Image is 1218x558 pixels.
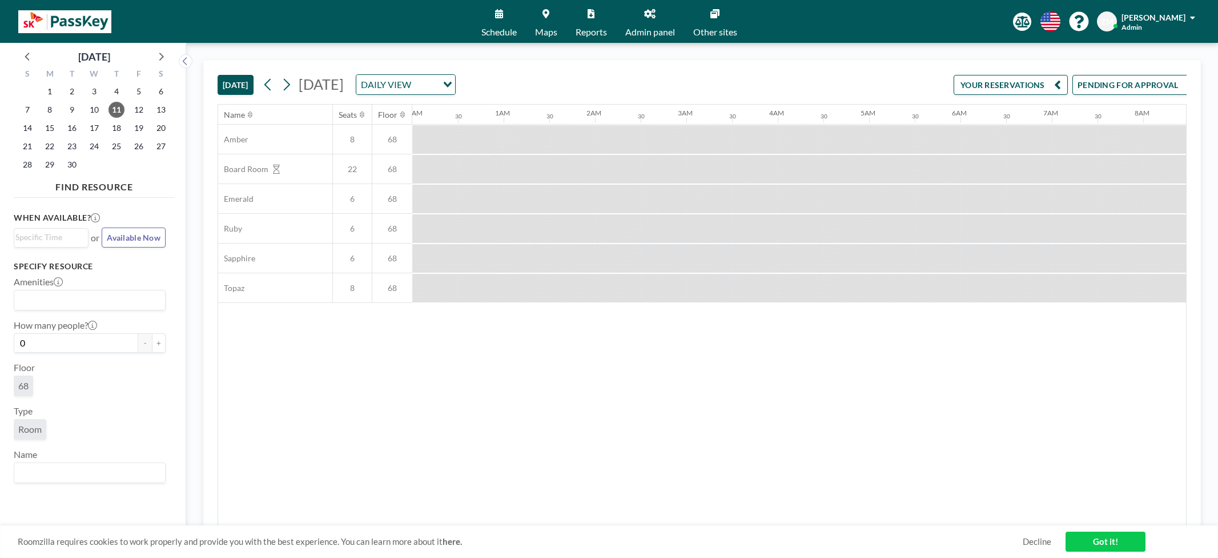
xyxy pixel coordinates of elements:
span: 68 [372,253,412,264]
span: Monday, September 1, 2025 [42,83,58,99]
button: PENDING FOR APPROVAL [1072,75,1200,95]
span: Monday, September 29, 2025 [42,157,58,173]
input: Search for option [15,293,159,308]
input: Search for option [415,77,436,92]
div: Search for option [14,229,88,246]
span: [PERSON_NAME] [1121,13,1185,22]
div: 30 [912,113,919,120]
span: Other sites [693,27,737,37]
span: Monday, September 8, 2025 [42,102,58,118]
div: [DATE] [78,49,110,65]
a: here. [443,536,462,547]
span: Available Now [107,233,160,242]
div: F [127,67,150,82]
span: Wednesday, September 24, 2025 [86,138,102,154]
span: Friday, September 26, 2025 [131,138,147,154]
div: 6AM [952,109,967,117]
div: T [105,67,127,82]
div: W [83,67,106,82]
span: 8 [333,283,372,293]
div: Name [224,110,245,120]
div: 30 [729,113,736,120]
button: YOUR RESERVATIONS [954,75,1068,95]
span: Tuesday, September 9, 2025 [64,102,80,118]
div: Seats [339,110,357,120]
span: Saturday, September 6, 2025 [153,83,169,99]
span: Emerald [218,194,254,204]
div: Floor [378,110,397,120]
span: Tuesday, September 23, 2025 [64,138,80,154]
div: 30 [821,113,827,120]
span: Topaz [218,283,244,293]
span: Thursday, September 25, 2025 [108,138,124,154]
div: 30 [546,113,553,120]
div: 2AM [586,109,601,117]
div: 30 [455,113,462,120]
div: Search for option [14,463,165,483]
label: Type [14,405,33,417]
button: Available Now [102,228,166,248]
span: Sunday, September 7, 2025 [19,102,35,118]
div: 1AM [495,109,510,117]
span: 68 [372,224,412,234]
div: T [61,67,83,82]
span: Wednesday, September 3, 2025 [86,83,102,99]
span: or [91,232,99,244]
span: Board Room [218,164,268,174]
span: Monday, September 22, 2025 [42,138,58,154]
div: Search for option [14,290,165,310]
span: Tuesday, September 30, 2025 [64,157,80,173]
span: Monday, September 15, 2025 [42,120,58,136]
div: 12AM [404,109,423,117]
span: [DATE] [299,75,344,93]
div: S [17,67,39,82]
button: [DATE] [218,75,254,95]
span: 68 [372,194,412,204]
input: Search for option [15,465,159,480]
span: Saturday, September 20, 2025 [153,120,169,136]
span: 68 [372,164,412,174]
span: 8 [333,134,372,145]
span: DAILY VIEW [359,77,413,92]
span: Thursday, September 4, 2025 [108,83,124,99]
label: How many people? [14,320,97,331]
img: organization-logo [18,10,111,33]
input: Search for option [15,231,82,244]
div: 30 [1003,113,1010,120]
span: Maps [535,27,557,37]
span: Sapphire [218,253,255,264]
span: Amber [218,134,248,145]
span: ZM [1101,17,1114,27]
div: 30 [1095,113,1102,120]
button: - [138,333,152,353]
span: Admin panel [625,27,675,37]
div: M [39,67,61,82]
span: Wednesday, September 17, 2025 [86,120,102,136]
div: Search for option [356,75,455,94]
label: Amenities [14,276,63,288]
span: Friday, September 5, 2025 [131,83,147,99]
span: 6 [333,224,372,234]
label: Floor [14,362,35,373]
span: Friday, September 19, 2025 [131,120,147,136]
span: 68 [372,283,412,293]
label: Name [14,449,37,460]
span: 68 [372,134,412,145]
span: Ruby [218,224,242,234]
span: Sunday, September 21, 2025 [19,138,35,154]
div: S [150,67,172,82]
span: Sunday, September 14, 2025 [19,120,35,136]
span: Thursday, September 18, 2025 [108,120,124,136]
a: Got it! [1066,532,1145,552]
span: Wednesday, September 10, 2025 [86,102,102,118]
span: 68 [18,380,29,392]
span: Reports [576,27,607,37]
span: Saturday, September 27, 2025 [153,138,169,154]
span: 22 [333,164,372,174]
span: Admin [1121,23,1142,31]
span: Tuesday, September 16, 2025 [64,120,80,136]
div: 8AM [1135,109,1149,117]
span: Room [18,424,42,435]
button: + [152,333,166,353]
h3: Specify resource [14,261,166,272]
